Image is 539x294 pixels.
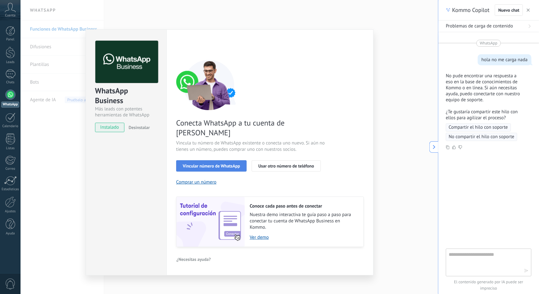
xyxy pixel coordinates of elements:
span: instalado [95,123,124,132]
button: Vincular número de WhatsApp [176,160,247,172]
div: hola no me carga nada [482,57,528,63]
span: Vincula tu número de WhatsApp existente o conecta uno nuevo. Si aún no tienes un número, puedes c... [176,140,326,153]
button: Usar otro número de teléfono [252,160,320,172]
span: Cuenta [5,14,15,18]
div: Panel [1,38,20,42]
div: Listas [1,146,20,150]
button: Nuevo chat [495,4,523,16]
span: No compartir el hilo con soporte [449,134,514,140]
span: Nuevo chat [498,8,519,12]
div: Ayuda [1,232,20,236]
span: ¿Necesitas ayuda? [177,257,211,262]
button: No compartir el hilo con soporte [446,133,517,141]
button: ¿Necesitas ayuda? [176,255,211,264]
h2: Conoce cada paso antes de conectar [250,203,357,209]
span: WhatsApp [480,40,498,46]
span: Desinstalar [129,125,150,130]
p: No pude encontrar una respuesta a eso en la base de conocimientos de Kommo o en línea. Si aún nec... [446,73,524,103]
div: WhatsApp Business [95,86,157,106]
a: Ver demo [250,234,357,240]
div: Estadísticas [1,187,20,191]
span: Problemas de carga de contenido [446,23,513,29]
img: logo_main.png [95,41,158,83]
div: Chats [1,80,20,85]
div: Calendario [1,124,20,128]
button: Compartir el hilo con soporte [446,123,511,132]
button: Desinstalar [126,123,150,132]
span: El contenido generado por IA puede ser impreciso [446,279,531,291]
div: Más leads con potentes herramientas de WhatsApp [95,106,157,118]
p: ¿Te gustaría compartir este hilo con ellos para agilizar el proceso? [446,109,524,121]
span: Usar otro número de teléfono [258,164,314,168]
div: Correo [1,167,20,171]
div: Ajustes [1,209,20,214]
button: Comprar un número [176,179,217,185]
img: connect number [176,60,243,110]
span: Vincular número de WhatsApp [183,164,240,168]
div: WhatsApp [1,102,19,108]
span: Compartir el hilo con soporte [449,124,508,131]
span: Nuestra demo interactiva te guía paso a paso para conectar tu cuenta de WhatsApp Business en Kommo. [250,212,357,231]
button: Problemas de carga de contenido [438,21,539,32]
div: Leads [1,60,20,64]
span: Conecta WhatsApp a tu cuenta de [PERSON_NAME] [176,118,326,138]
span: Kommo Copilot [452,6,489,14]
